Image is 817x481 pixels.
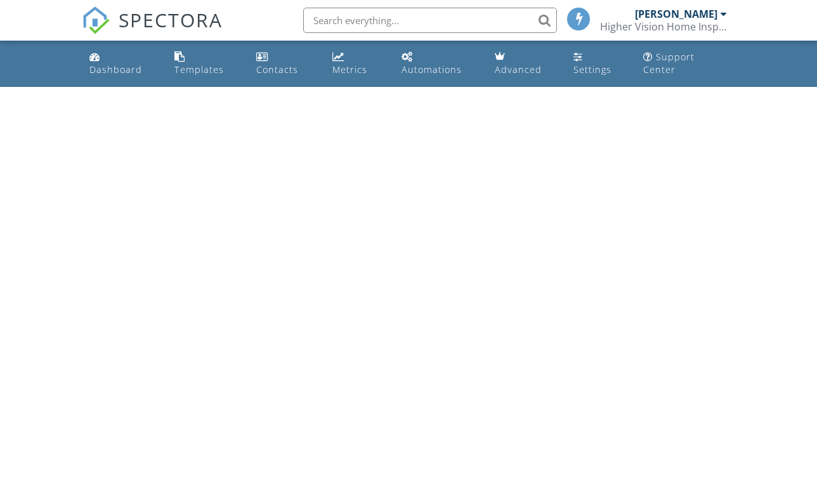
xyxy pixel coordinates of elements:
[573,63,611,76] div: Settings
[251,46,317,82] a: Contacts
[303,8,557,33] input: Search everything...
[119,6,223,33] span: SPECTORA
[327,46,386,82] a: Metrics
[332,63,367,76] div: Metrics
[256,63,298,76] div: Contacts
[82,17,223,44] a: SPECTORA
[635,8,717,20] div: [PERSON_NAME]
[174,63,224,76] div: Templates
[568,46,628,82] a: Settings
[396,46,480,82] a: Automations (Basic)
[89,63,142,76] div: Dashboard
[638,46,733,82] a: Support Center
[490,46,558,82] a: Advanced
[84,46,159,82] a: Dashboard
[402,63,462,76] div: Automations
[82,6,110,34] img: The Best Home Inspection Software - Spectora
[169,46,241,82] a: Templates
[643,51,695,76] div: Support Center
[495,63,542,76] div: Advanced
[600,20,727,33] div: Higher Vision Home Inspections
